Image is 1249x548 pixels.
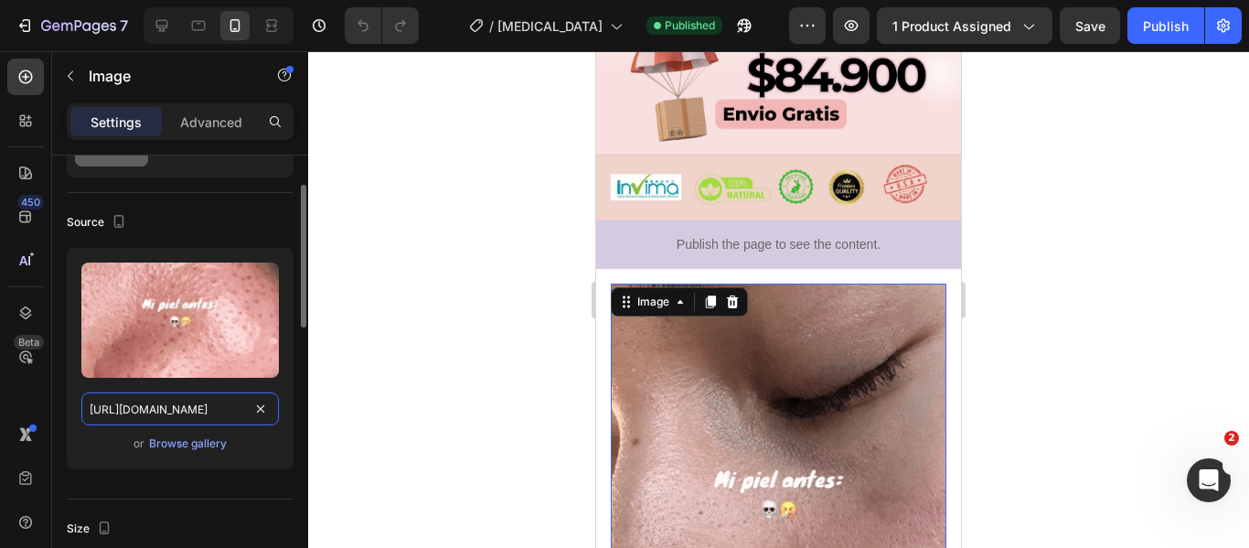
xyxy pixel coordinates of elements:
[148,435,228,453] button: Browse gallery
[89,65,244,87] p: Image
[81,392,279,425] input: https://example.com/image.jpg
[37,242,77,259] div: Image
[1187,458,1231,502] iframe: Intercom live chat
[17,195,44,210] div: 450
[892,16,1011,36] span: 1 product assigned
[665,17,715,34] span: Published
[149,435,227,452] div: Browse gallery
[91,113,142,132] p: Settings
[596,51,961,548] iframe: Design area
[1060,7,1120,44] button: Save
[180,113,242,132] p: Advanced
[1075,18,1105,34] span: Save
[14,335,44,349] div: Beta
[81,263,279,378] img: preview-image
[1127,7,1204,44] button: Publish
[120,15,128,37] p: 7
[7,7,136,44] button: 7
[345,7,419,44] div: Undo/Redo
[1224,431,1239,446] span: 2
[497,16,603,36] span: [MEDICAL_DATA]
[133,433,144,455] span: or
[877,7,1052,44] button: 1 product assigned
[67,517,115,542] div: Size
[489,16,494,36] span: /
[1143,16,1189,36] div: Publish
[67,210,130,235] div: Source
